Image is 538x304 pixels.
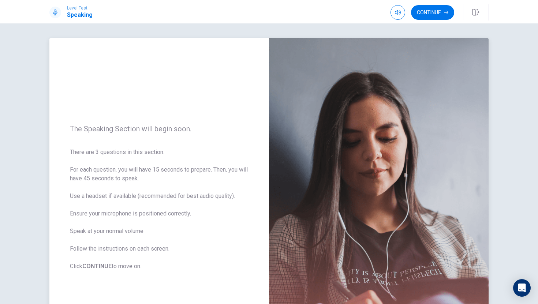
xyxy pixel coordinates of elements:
[411,5,454,20] button: Continue
[67,11,93,19] h1: Speaking
[513,279,531,297] div: Open Intercom Messenger
[67,5,93,11] span: Level Test
[70,124,249,133] span: The Speaking Section will begin soon.
[82,263,112,270] b: CONTINUE
[70,148,249,271] span: There are 3 questions in this section. For each question, you will have 15 seconds to prepare. Th...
